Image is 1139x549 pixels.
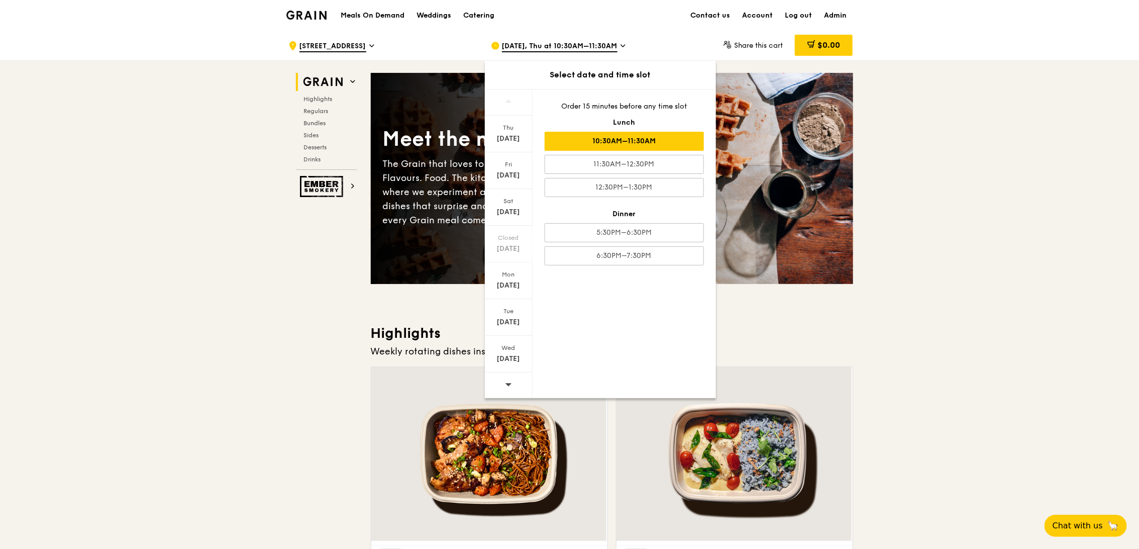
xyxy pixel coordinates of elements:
a: Account [737,1,779,31]
div: [DATE] [486,317,531,327]
div: Thu [486,124,531,132]
div: [DATE] [486,281,531,291]
span: Drinks [304,156,321,163]
div: Catering [463,1,494,31]
div: Wed [486,344,531,352]
div: Meet the new Grain [383,126,612,153]
div: Select date and time slot [485,69,716,81]
span: Share this cart [734,41,783,50]
img: Ember Smokery web logo [300,176,346,197]
div: [DATE] [486,244,531,254]
div: 11:30AM–12:30PM [545,155,704,174]
div: Lunch [545,118,704,128]
div: 12:30PM–1:30PM [545,178,704,197]
a: Admin [818,1,853,31]
img: Grain web logo [300,73,346,91]
div: Tue [486,307,531,315]
div: Order 15 minutes before any time slot [545,102,704,112]
div: Mon [486,270,531,279]
div: [DATE] [486,134,531,144]
div: 10:30AM–11:30AM [545,132,704,151]
span: Chat with us [1053,520,1103,532]
div: Dinner [545,209,704,219]
img: Grain [286,11,327,20]
div: [DATE] [486,170,531,180]
span: Highlights [304,96,333,103]
button: Chat with us🦙 [1045,515,1127,537]
div: 5:30PM–6:30PM [545,223,704,242]
span: Desserts [304,144,327,151]
span: [STREET_ADDRESS] [299,41,366,52]
h3: Highlights [371,324,853,342]
span: Sides [304,132,319,139]
div: Fri [486,160,531,168]
span: $0.00 [817,40,840,50]
div: [DATE] [486,354,531,364]
div: Closed [486,234,531,242]
span: Regulars [304,108,329,115]
div: Sat [486,197,531,205]
a: Weddings [410,1,457,31]
span: Bundles [304,120,326,127]
div: The Grain that loves to play. With ingredients. Flavours. Food. The kitchen is our happy place, w... [383,157,612,227]
a: Contact us [685,1,737,31]
div: 6:30PM–7:30PM [545,246,704,265]
div: Weddings [417,1,451,31]
a: Catering [457,1,500,31]
a: Log out [779,1,818,31]
span: [DATE], Thu at 10:30AM–11:30AM [502,41,617,52]
div: Weekly rotating dishes inspired by flavours from around the world. [371,344,853,358]
div: [DATE] [486,207,531,217]
span: 🦙 [1107,520,1119,532]
h1: Meals On Demand [341,11,404,21]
